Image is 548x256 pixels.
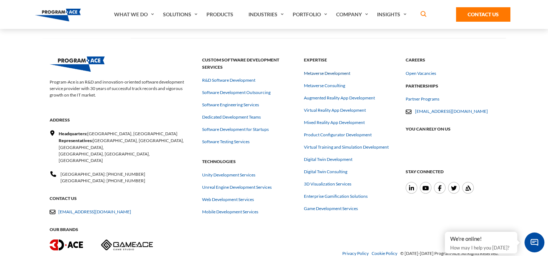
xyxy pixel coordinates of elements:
[59,130,193,137] div: [GEOGRAPHIC_DATA], [GEOGRAPHIC_DATA]
[202,126,269,133] a: Software Development for Startups
[456,7,510,22] a: Contact Us
[202,89,271,96] a: Software Development Outsourcing
[59,130,87,137] strong: Headquarters:
[202,114,261,120] a: Dedicated Development Teams
[524,232,544,252] span: Chat Widget
[202,56,295,71] strong: Custom Software Development Services
[304,168,347,175] a: Digital Twin Consulting
[50,195,193,202] strong: Contact US
[58,209,131,215] a: [EMAIL_ADDRESS][DOMAIN_NAME]
[450,243,512,252] p: How may I help you [DATE]?
[406,70,436,77] a: Open Vacancies
[304,132,372,138] a: Product Configurator Development
[60,171,145,177] span: [GEOGRAPHIC_DATA]: [PHONE_NUMBER]
[50,226,193,233] strong: Our Brands
[406,56,499,64] strong: Careers
[415,108,488,114] a: [EMAIL_ADDRESS][DOMAIN_NAME]
[304,156,352,163] a: Digital Twin Development
[304,57,397,63] a: Expertise
[59,137,193,164] div: [GEOGRAPHIC_DATA], [GEOGRAPHIC_DATA], [GEOGRAPHIC_DATA], [GEOGRAPHIC_DATA], [GEOGRAPHIC_DATA], [G...
[406,82,499,90] strong: Partnerships
[202,209,258,215] a: Mobile Development Services
[35,9,81,21] img: Program-Ace
[202,158,295,165] strong: Technologies
[304,119,365,126] a: Mixed Reality App Development
[50,239,83,250] img: 3D-Ace
[202,196,254,203] a: Web Development Services
[450,235,512,243] div: We're online!
[406,96,439,102] a: Partner Programs
[50,56,105,72] img: Program-Ace
[202,102,259,108] a: Software Engineering Services
[59,137,93,144] strong: Representatives:
[101,239,153,250] img: Game-Ace
[304,70,350,77] a: Metaverse Development
[304,181,351,187] a: 3D Visualization Services
[50,72,193,106] p: Program-Ace is an R&D and innovation-oriented software development service provider with 30 years...
[406,168,499,175] strong: Stay connected
[406,139,499,157] iframe: setImmediate$0.2390991620866334$32
[304,95,375,101] a: Augmented Reality App Development
[50,116,193,124] strong: Address
[304,107,366,114] a: Virtual Reality App Development
[202,138,250,145] a: Software Testing Services
[304,193,368,200] a: Enterprise Gamification Solutions
[202,159,295,164] a: Technologies
[304,144,389,150] a: Virtual Training and Simulation Development
[304,205,358,212] a: Game Development Services
[202,184,272,191] a: Unreal Engine Development Services
[60,178,145,183] span: [GEOGRAPHIC_DATA]: [PHONE_NUMBER]
[202,77,255,84] a: R&D Software Development
[202,64,295,70] a: Custom Software Development Services
[406,125,499,133] strong: You can rely on us
[304,56,397,64] strong: Expertise
[202,172,255,178] a: Unity Development Services
[304,82,345,89] a: Metaverse Consulting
